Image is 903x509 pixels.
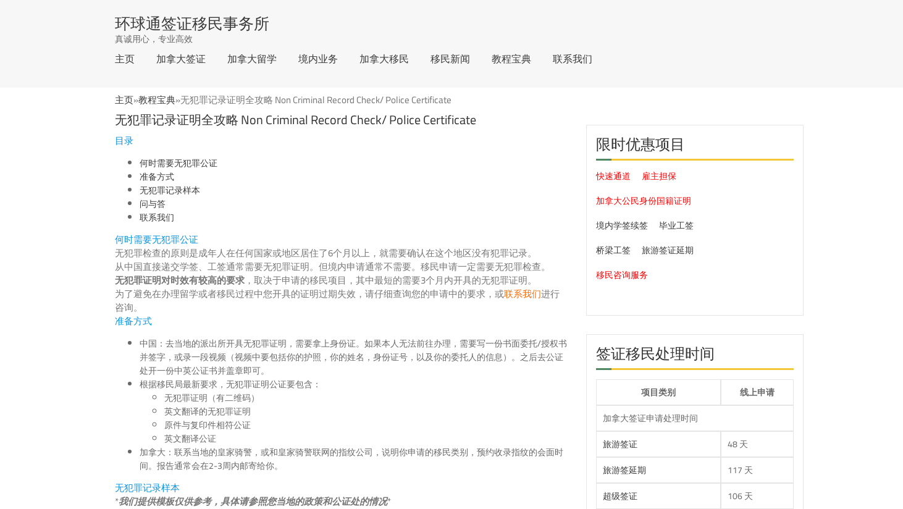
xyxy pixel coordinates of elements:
[642,242,694,258] a: 旅游签证延期
[115,271,245,289] strong: 无犯罪证明对时效有较高的要求
[603,436,637,452] a: 旅游签证
[140,337,568,377] li: 中国：去当地的派出所开具无犯罪证明，需要拿上身份证。如果本人无法前往办理，需要写一份书面委托/授权书并签字，或录一段视频（视频中要包括你的护照，你的姓名，身份证号，以及你的委托人的信息）。之后去...
[596,217,648,233] a: 境内学签续签
[140,377,568,445] li: 根据移民局最新要求，无犯罪证明公证要包含：
[164,405,568,418] li: 英文翻译的无犯罪证明
[164,391,568,405] li: 无犯罪证明（有二维码）
[140,209,174,225] a: 联系我们
[603,412,787,424] div: 加拿大签证申请处理时间
[164,432,568,445] li: 英文翻译公证
[504,285,541,303] a: 联系我们
[430,54,470,64] a: 移民新闻
[180,91,451,109] span: 无犯罪记录证明全攻略 Non Criminal Record Check/ Police Certificate
[721,431,794,457] td: 48 天
[596,379,721,405] th: 项目类别
[115,246,568,260] p: 无犯罪检查的原则是成年人在任何国家或地区居住了6个月以上，就需要确认在这个地区没有犯罪记录。
[140,196,166,212] a: 问与答
[721,483,794,509] td: 106 天
[721,379,794,405] th: 线上申请
[596,168,631,184] a: 快速通道
[115,260,568,274] p: 从中国直接递交学签、工签通常需要无犯罪证明。但境内申请通常不需要。移民申请一定需要无犯罪检查。
[603,462,646,478] a: 旅游签延期
[115,91,133,109] a: 主页
[140,169,174,185] a: 准备方式
[596,344,794,370] h2: 签证移民处理时间
[138,91,175,109] a: 教程宝典
[359,54,409,64] a: 加拿大移民
[115,274,568,287] p: ，取决于申请的移民项目，其中最短的需要3个月内开具的无犯罪证明。
[115,312,152,330] span: 准备方式
[227,54,277,64] a: 加拿大留学
[140,445,568,473] li: 加拿大：联系当地的皇家骑警，或和皇家骑警联网的指纹公司，说明你申请的移民类别，预约收录指纹的会面时间。报告通常会在2-3周内邮寄给你。
[115,230,198,248] span: 何时需要无犯罪公证
[115,91,451,109] span: »
[603,488,637,504] a: 超级签证
[553,54,592,64] a: 联系我们
[115,132,133,149] span: 目录
[115,15,269,31] a: 环球通签证移民事务所
[164,418,568,432] li: 原件与复印件相符公证
[298,54,338,64] a: 境内业务
[115,479,180,497] span: 无犯罪记录样本
[492,54,531,64] a: 教程宝典
[596,267,648,283] a: 移民咨询服务
[596,193,691,209] a: 加拿大公民身份国籍证明
[140,155,217,171] a: 何时需要无犯罪公证
[115,106,568,127] h1: 无犯罪记录证明全攻略 Non Criminal Record Check/ Police Certificate
[642,168,676,184] a: 雇主担保
[596,242,631,258] a: 桥梁工签
[721,457,794,483] td: 117 天
[115,33,193,45] span: 真诚用心，专业高效
[138,91,451,109] span: »
[659,217,694,233] a: 毕业工签
[140,182,200,198] a: 无犯罪记录样本
[115,54,135,64] a: 主页
[596,135,794,161] h2: 限时优惠项目
[156,54,206,64] a: 加拿大签证
[115,287,568,314] p: 为了避免在办理留学或者移民过程中您开具的证明过期失效，请仔细查询您的申请中的要求，或 进行咨询。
